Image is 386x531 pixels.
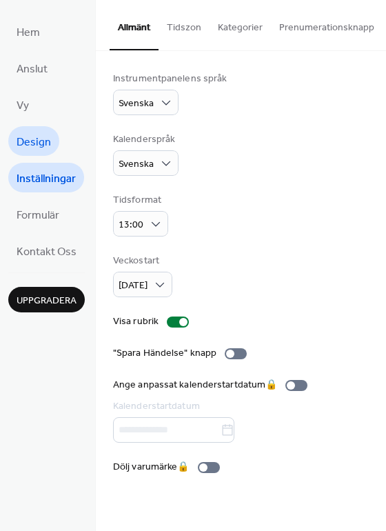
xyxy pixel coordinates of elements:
a: Design [8,126,59,156]
span: 13:00 [119,216,143,234]
span: Anslut [17,59,48,80]
span: Design [17,132,51,153]
span: Hem [17,22,40,43]
a: Anslut [8,53,56,83]
span: Formulär [17,205,59,226]
div: "Spara Händelse" knapp [113,346,216,361]
span: Uppgradera [17,294,77,308]
a: Vy [8,90,37,119]
a: Kontakt Oss [8,236,85,265]
div: Instrumentpanelens språk [113,72,227,86]
div: Tidsformat [113,193,165,208]
a: Formulär [8,199,68,229]
span: Svenska [119,155,154,174]
a: Hem [8,17,48,46]
a: Inställningar [8,163,84,192]
span: [DATE] [119,277,148,295]
div: Kalenderspråk [113,132,176,147]
span: Kontakt Oss [17,241,77,263]
div: Visa rubrik [113,314,159,329]
span: Svenska [119,94,154,113]
span: Vy [17,95,29,117]
div: Veckostart [113,254,170,268]
button: Uppgradera [8,287,85,312]
span: Inställningar [17,168,76,190]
